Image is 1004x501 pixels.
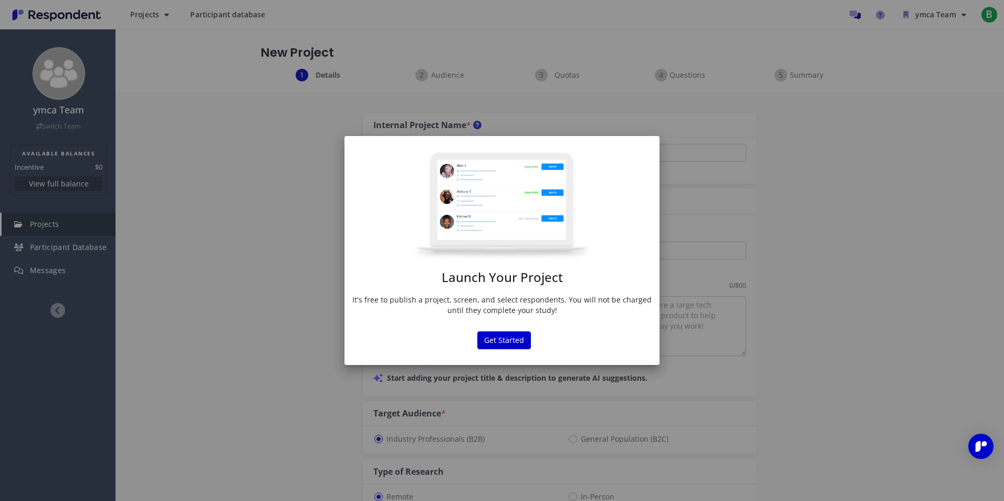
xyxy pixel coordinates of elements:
[344,136,660,366] md-dialog: Launch Your ...
[968,434,993,459] div: Open Intercom Messenger
[352,295,652,316] p: It's free to publish a project, screen, and select respondents. You will not be charged until the...
[477,331,531,349] button: Get Started
[352,270,652,284] h1: Launch Your Project
[412,152,592,260] img: project-modal.png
